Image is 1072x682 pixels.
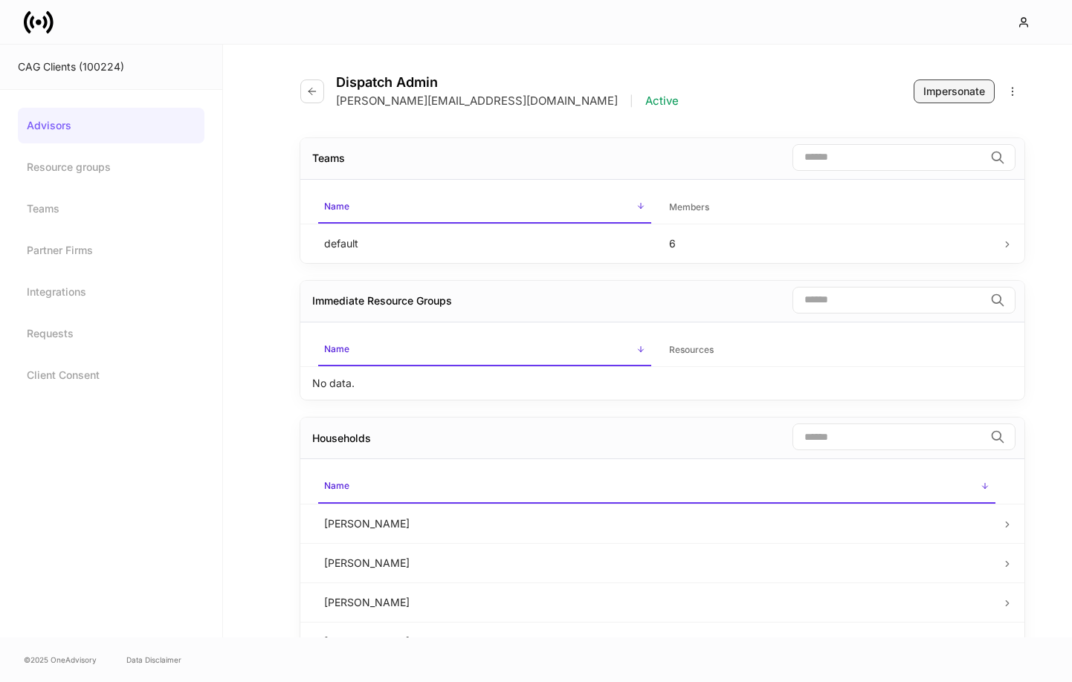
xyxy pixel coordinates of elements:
[657,224,1002,263] td: 6
[336,74,679,91] h4: Dispatch Admin
[663,335,996,366] span: Resources
[630,94,633,108] p: |
[18,108,204,143] a: Advisors
[18,233,204,268] a: Partner Firms
[18,274,204,310] a: Integrations
[126,654,181,666] a: Data Disclaimer
[18,149,204,185] a: Resource groups
[923,84,985,99] div: Impersonate
[312,151,345,166] div: Teams
[324,342,349,356] h6: Name
[312,504,1001,543] td: [PERSON_NAME]
[318,192,651,224] span: Name
[324,478,349,493] h6: Name
[312,376,355,391] p: No data.
[312,622,1001,661] td: [PERSON_NAME]
[312,431,371,446] div: Households
[24,654,97,666] span: © 2025 OneAdvisory
[312,224,657,263] td: default
[318,471,995,503] span: Name
[645,94,679,108] p: Active
[312,543,1001,582] td: [PERSON_NAME]
[18,357,204,393] a: Client Consent
[318,334,651,366] span: Name
[312,293,452,308] div: Immediate Resource Groups
[663,192,996,223] span: Members
[18,316,204,351] a: Requests
[669,200,709,214] h6: Members
[914,79,995,103] button: Impersonate
[18,191,204,227] a: Teams
[336,94,618,108] p: [PERSON_NAME][EMAIL_ADDRESS][DOMAIN_NAME]
[18,59,204,74] div: CAG Clients (100224)
[324,199,349,213] h6: Name
[669,342,714,357] h6: Resources
[312,582,1001,622] td: [PERSON_NAME]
